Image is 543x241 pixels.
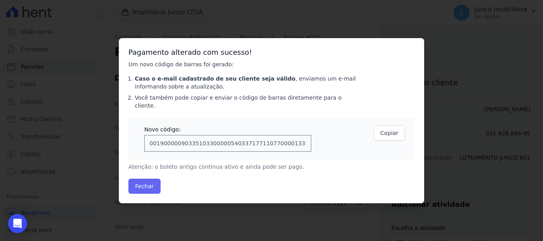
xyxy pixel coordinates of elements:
[144,125,311,133] div: Novo código:
[128,48,415,57] h3: Pagamento alterado com sucesso!
[8,214,27,233] div: Open Intercom Messenger
[128,179,161,194] button: Fechar
[135,75,295,82] strong: Caso o e-mail cadastrado de seu cliente seja válido
[128,163,357,171] p: Atenção: o boleto antigo continua ativo e ainda pode ser pago.
[374,125,405,141] button: Copiar
[135,75,357,91] li: , enviamos um e-mail informando sobre a atualização.
[135,94,357,110] li: Você também pode copiar e enviar o código de barras diretamente para o cliente.
[128,60,357,68] p: Um novo código de barras foi gerado:
[144,135,311,152] input: 00190000090335103300000540337177110770000133746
